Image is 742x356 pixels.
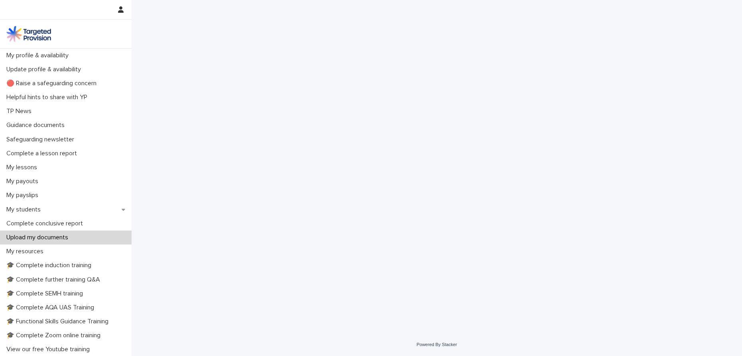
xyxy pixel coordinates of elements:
[3,248,50,255] p: My resources
[3,276,106,284] p: 🎓 Complete further training Q&A
[3,94,94,101] p: Helpful hints to share with YP
[3,108,38,115] p: TP News
[3,150,83,157] p: Complete a lesson report
[3,178,45,185] p: My payouts
[6,26,51,42] img: M5nRWzHhSzIhMunXDL62
[3,332,107,339] p: 🎓 Complete Zoom online training
[3,206,47,213] p: My students
[3,80,103,87] p: 🔴 Raise a safeguarding concern
[3,262,98,269] p: 🎓 Complete induction training
[3,290,89,297] p: 🎓 Complete SEMH training
[3,66,87,73] p: Update profile & availability
[3,318,115,325] p: 🎓 Functional Skills Guidance Training
[417,342,457,347] a: Powered By Stacker
[3,121,71,129] p: Guidance documents
[3,52,75,59] p: My profile & availability
[3,164,43,171] p: My lessons
[3,192,45,199] p: My payslips
[3,220,89,227] p: Complete conclusive report
[3,304,100,311] p: 🎓 Complete AQA UAS Training
[3,136,81,143] p: Safeguarding newsletter
[3,346,96,353] p: View our free Youtube training
[3,234,75,241] p: Upload my documents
